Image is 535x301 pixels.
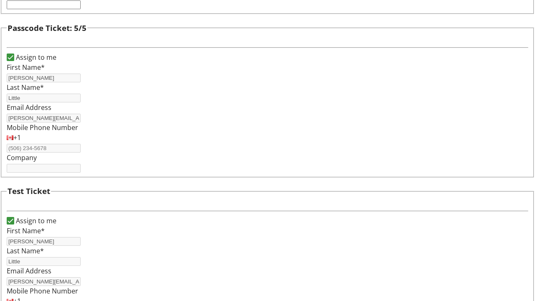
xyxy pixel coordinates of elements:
[8,185,50,197] h3: Test Ticket
[7,63,45,72] label: First Name*
[7,83,44,92] label: Last Name*
[8,22,87,34] h3: Passcode Ticket: 5/5
[7,246,44,255] label: Last Name*
[7,286,78,296] label: Mobile Phone Number
[14,52,56,62] label: Assign to me
[7,266,51,275] label: Email Address
[7,144,81,153] input: (506) 234-5678
[7,103,51,112] label: Email Address
[7,153,37,162] label: Company
[7,226,45,235] label: First Name*
[14,216,56,226] label: Assign to me
[7,123,78,132] label: Mobile Phone Number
